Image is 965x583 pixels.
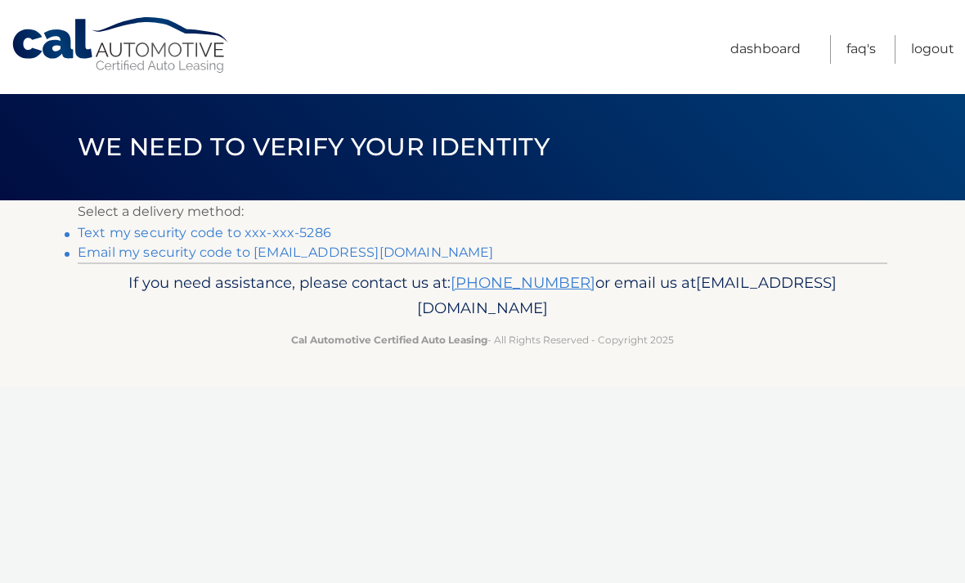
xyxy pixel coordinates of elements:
[88,331,877,348] p: - All Rights Reserved - Copyright 2025
[78,225,331,240] a: Text my security code to xxx-xxx-5286
[846,35,876,64] a: FAQ's
[78,200,887,223] p: Select a delivery method:
[78,132,550,162] span: We need to verify your identity
[451,273,595,292] a: [PHONE_NUMBER]
[78,244,494,260] a: Email my security code to [EMAIL_ADDRESS][DOMAIN_NAME]
[730,35,801,64] a: Dashboard
[88,270,877,322] p: If you need assistance, please contact us at: or email us at
[911,35,954,64] a: Logout
[291,334,487,346] strong: Cal Automotive Certified Auto Leasing
[11,16,231,74] a: Cal Automotive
